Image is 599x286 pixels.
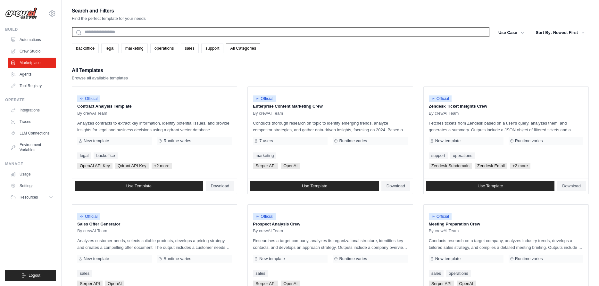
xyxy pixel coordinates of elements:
[77,228,107,233] span: By crewAI Team
[5,27,56,32] div: Build
[163,138,191,143] span: Runtime varies
[72,15,146,22] p: Find the perfect template for your needs
[429,237,583,251] p: Conducts research on a target company, analyzes industry trends, develops a tailored sales strate...
[532,27,589,38] button: Sort By: Newest First
[72,75,128,81] p: Browse all available templates
[429,221,583,227] p: Meeting Preparation Crew
[339,138,367,143] span: Runtime varies
[8,169,56,179] a: Usage
[163,256,191,261] span: Runtime varies
[253,228,283,233] span: By crewAI Team
[253,120,407,133] p: Conducts thorough research on topic to identify emerging trends, analyze competitor strategies, a...
[429,163,472,169] span: Zendesk Subdomain
[515,256,543,261] span: Runtime varies
[8,117,56,127] a: Traces
[8,69,56,79] a: Agents
[429,213,452,220] span: Official
[339,256,367,261] span: Runtime varies
[253,163,278,169] span: Serper API
[29,273,40,278] span: Logout
[77,163,112,169] span: OpenAI API Key
[253,111,283,116] span: By crewAI Team
[72,6,146,15] h2: Search and Filters
[510,163,530,169] span: +2 more
[259,256,285,261] span: New template
[253,213,276,220] span: Official
[8,105,56,115] a: Integrations
[72,44,99,53] a: backoffice
[429,95,452,102] span: Official
[495,27,528,38] button: Use Case
[515,138,543,143] span: Runtime varies
[429,152,448,159] a: support
[259,138,273,143] span: 7 users
[381,181,410,191] a: Download
[8,192,56,202] button: Resources
[253,95,276,102] span: Official
[181,44,199,53] a: sales
[126,184,152,189] span: Use Template
[77,152,91,159] a: legal
[211,184,229,189] span: Download
[250,181,379,191] a: Use Template
[77,111,107,116] span: By crewAI Team
[478,184,503,189] span: Use Template
[77,120,232,133] p: Analyzes contracts to extract key information, identify potential issues, and provide insights fo...
[429,103,583,110] p: Zendesk Ticket Insights Crew
[302,184,327,189] span: Use Template
[446,270,471,277] a: operations
[5,7,37,20] img: Logo
[77,221,232,227] p: Sales Offer Generator
[77,103,232,110] p: Contract Analysis Template
[253,103,407,110] p: Enterprise Content Marketing Crew
[201,44,223,53] a: support
[8,35,56,45] a: Automations
[84,256,109,261] span: New template
[253,237,407,251] p: Researches a target company, analyzes its organizational structure, identifies key contacts, and ...
[206,181,235,191] a: Download
[77,95,100,102] span: Official
[84,138,109,143] span: New template
[253,152,276,159] a: marketing
[253,270,268,277] a: sales
[20,195,38,200] span: Resources
[429,120,583,133] p: Fetches tickets from Zendesk based on a user's query, analyzes them, and generates a summary. Out...
[426,181,555,191] a: Use Template
[429,111,459,116] span: By crewAI Team
[121,44,148,53] a: marketing
[253,221,407,227] p: Prospect Analysis Crew
[77,270,92,277] a: sales
[8,46,56,56] a: Crew Studio
[8,128,56,138] a: LLM Connections
[150,44,178,53] a: operations
[429,270,444,277] a: sales
[387,184,405,189] span: Download
[562,184,581,189] span: Download
[152,163,172,169] span: +2 more
[435,138,461,143] span: New template
[115,163,149,169] span: Qdrant API Key
[5,97,56,102] div: Operate
[77,213,100,220] span: Official
[8,58,56,68] a: Marketplace
[557,181,586,191] a: Download
[101,44,118,53] a: legal
[72,66,128,75] h2: All Templates
[8,181,56,191] a: Settings
[8,81,56,91] a: Tool Registry
[450,152,475,159] a: operations
[281,163,300,169] span: OpenAI
[435,256,461,261] span: New template
[94,152,117,159] a: backoffice
[429,228,459,233] span: By crewAI Team
[475,163,507,169] span: Zendesk Email
[226,44,260,53] a: All Categories
[77,237,232,251] p: Analyzes customer needs, selects suitable products, develops a pricing strategy, and creates a co...
[5,270,56,281] button: Logout
[8,140,56,155] a: Environment Variables
[5,161,56,167] div: Manage
[75,181,203,191] a: Use Template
